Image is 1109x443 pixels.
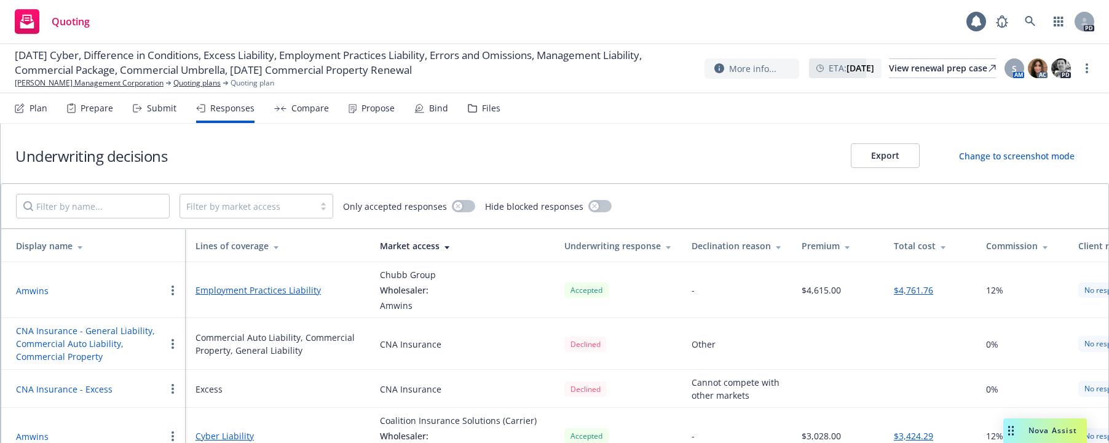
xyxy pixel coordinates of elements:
a: Employment Practices Liability [195,284,360,297]
a: Switch app [1046,9,1071,34]
div: Compare [291,103,329,113]
div: Submit [147,103,176,113]
a: Quoting plans [173,78,221,89]
span: Only accepted responses [343,200,447,213]
div: Declined [564,381,607,397]
span: 0% [986,383,998,396]
span: Hide blocked responses [485,200,583,213]
a: View renewal prep case [889,58,996,78]
div: Declination reason [692,239,782,252]
span: Quoting [52,17,90,26]
div: Total cost [894,239,966,252]
span: [DATE] Cyber, Difference in Conditions, Excess Liability, Employment Practices Liability, Errors ... [15,48,695,78]
button: Export [851,143,920,168]
span: More info... [729,62,776,75]
div: $3,028.00 [802,429,841,442]
div: Files [482,103,500,113]
span: 12% [986,429,1003,442]
a: Search [1018,9,1043,34]
div: Market access [380,239,545,252]
a: [PERSON_NAME] Management Corporation [15,78,164,89]
div: Propose [361,103,395,113]
div: Lines of coverage [195,239,360,252]
div: Excess [195,383,223,396]
h1: Underwriting decisions [15,146,167,166]
button: CNA Insurance - General Liability, Commercial Auto Liability, Commercial Property [16,324,165,363]
div: Premium [802,239,874,252]
div: Amwins [380,299,436,312]
div: - [692,429,695,442]
div: Drag to move [1003,418,1019,443]
div: Change to screenshot mode [959,150,1075,162]
span: 0% [986,338,998,351]
div: Wholesaler: [380,284,436,297]
div: Display name [16,239,176,252]
div: - [692,284,695,297]
div: Commercial Auto Liability, Commercial Property, General Liability [195,331,360,357]
span: Nova Assist [1028,425,1077,436]
div: Commission [986,239,1059,252]
div: Cannot compete with other markets [692,376,782,402]
a: Quoting [10,4,95,39]
a: Report a Bug [990,9,1014,34]
img: photo [1028,58,1048,78]
span: 12% [986,284,1003,297]
div: Responses [210,103,255,113]
button: $3,424.29 [894,429,933,442]
button: CNA Insurance - Excess [16,383,112,396]
div: Declined [564,337,607,352]
button: Change to screenshot mode [939,143,1094,168]
div: CNA Insurance [380,338,441,351]
div: Coalition Insurance Solutions (Carrier) [380,414,537,427]
strong: [DATE] [847,62,874,74]
span: S [1012,62,1017,75]
span: Quoting plan [231,78,274,89]
a: Cyber Liability [195,429,360,442]
a: more [1079,61,1094,76]
div: $4,615.00 [802,284,841,297]
span: ETA : [829,62,874,74]
input: Filter by name... [16,194,170,218]
button: Amwins [16,430,49,443]
button: More info... [704,58,799,79]
button: Nova Assist [1003,418,1087,443]
div: CNA Insurance [380,383,441,396]
div: Bind [429,103,448,113]
div: Prepare [81,103,113,113]
button: $4,761.76 [894,284,933,297]
div: View renewal prep case [889,59,996,78]
div: Underwriting response [564,239,672,252]
button: Amwins [16,284,49,297]
div: Chubb Group [380,268,436,281]
div: Accepted [564,282,609,298]
img: photo [1051,58,1071,78]
div: Other [692,338,716,351]
div: Wholesaler: [380,429,537,442]
div: Plan [30,103,47,113]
